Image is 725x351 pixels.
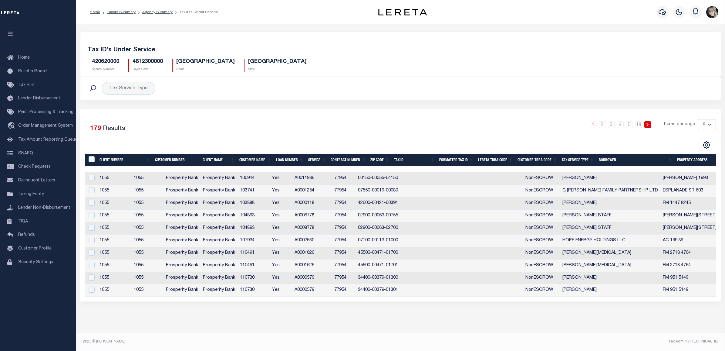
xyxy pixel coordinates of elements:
img: logo-dark.svg [378,9,427,15]
a: 4 [617,121,624,128]
td: 34400-00379-01301 [356,284,400,297]
a: 5 [626,121,633,128]
h5: Tax ID’s Under Service [88,46,713,54]
td: HOPE ENERGY HOLDINGS LLC [560,235,660,247]
td: Prosperity Bank [201,260,238,272]
td: 07100-00113-01000 [356,235,400,247]
td: 1055 [97,284,131,297]
td: Prosperity Bank [164,185,201,197]
td: 110730 [238,272,270,284]
th: Contract Number: activate to sort column ascending [328,154,368,166]
td: A0001626 [292,247,332,260]
td: 1055 [97,197,131,210]
td: Yes [270,260,292,272]
td: 34400-00379-01300 [356,272,400,284]
td: 1055 [131,260,164,272]
td: NonESCROW [523,247,560,260]
td: 104893 [238,210,270,222]
td: 45500-00471-01700 [356,247,400,260]
td: Prosperity Bank [164,197,201,210]
td: Yes [270,210,292,222]
td: 77954 [332,247,356,260]
a: 18 [635,121,642,128]
a: Agency Summary [142,10,173,14]
td: 02900-00063-00755 [356,210,400,222]
span: Customer Profile [18,246,52,251]
i: travel_explore [7,122,17,130]
td: 77954 [332,284,356,297]
td: 1055 [97,235,131,247]
td: [PERSON_NAME] [560,284,660,297]
p: Name [176,67,235,72]
td: 1055 [131,272,164,284]
td: Yes [270,197,292,210]
td: 77954 [332,222,356,235]
td: A0008778 [292,210,332,222]
td: 77954 [332,185,356,197]
td: Prosperity Bank [201,284,238,297]
td: 1055 [131,172,164,185]
td: 00150-00055-04150 [356,172,400,185]
td: 1055 [97,172,131,185]
td: Yes [270,247,292,260]
th: Service: activate to sort column ascending [306,154,329,166]
th: LERETA TBRA Code: activate to sort column ascending [476,154,515,166]
td: 77954 [332,210,356,222]
h5: 4812300000 [133,59,163,65]
h5: [GEOGRAPHIC_DATA] [248,59,307,65]
p: Payee Code [133,67,163,72]
td: 42600-00421-00391 [356,197,400,210]
a: 1 [590,121,596,128]
td: [PERSON_NAME][MEDICAL_DATA] [560,260,660,272]
td: 107934 [238,235,270,247]
td: Prosperity Bank [201,235,238,247]
th: Formatted Tax ID: activate to sort column ascending [437,154,476,166]
th: Client Name: activate to sort column ascending [200,154,237,166]
td: A0011936 [292,172,332,185]
td: Yes [270,172,292,185]
td: 02900-00063-02700 [356,222,400,235]
td: A0001626 [292,260,332,272]
td: 1055 [97,272,131,284]
div: Tax Service Type [102,82,155,95]
td: Prosperity Bank [164,172,201,185]
th: Client Number: activate to sort column ascending [97,154,153,166]
td: [PERSON_NAME] [560,272,660,284]
td: A0001254 [292,185,332,197]
td: NonESCROW [523,260,560,272]
td: Prosperity Bank [201,197,238,210]
p: State [248,67,307,72]
td: Prosperity Bank [201,222,238,235]
td: Prosperity Bank [164,210,201,222]
td: 100944 [238,172,270,185]
td: 77954 [332,197,356,210]
th: Loan Number: activate to sort column ascending [274,154,306,166]
td: NonESCROW [523,185,560,197]
td: 104893 [238,222,270,235]
h5: 420620000 [92,59,119,65]
td: 103888 [238,197,270,210]
td: NonESCROW [523,235,560,247]
td: Prosperity Bank [164,222,201,235]
td: 103741 [238,185,270,197]
td: 1055 [97,210,131,222]
td: A0002680 [292,235,332,247]
th: Zip Code: activate to sort column ascending [368,154,392,166]
th: Tax Service Type: activate to sort column ascending [559,154,596,166]
td: A0008778 [292,222,332,235]
a: Home [90,10,100,14]
td: A0000579 [292,284,332,297]
td: Yes [270,272,292,284]
td: [PERSON_NAME] STAFF [560,222,660,235]
td: Yes [270,185,292,197]
td: 1055 [97,222,131,235]
div: Tax Admin v.[TECHNICAL_ID] [405,339,718,344]
td: Prosperity Bank [201,247,238,260]
span: Taxing Entity [18,192,44,196]
td: 1055 [131,235,164,247]
td: Yes [270,284,292,297]
div: 2025 © [PERSON_NAME]. [78,339,401,344]
td: 1055 [131,197,164,210]
td: NonESCROW [523,284,560,297]
td: [PERSON_NAME] STAFF [560,210,660,222]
